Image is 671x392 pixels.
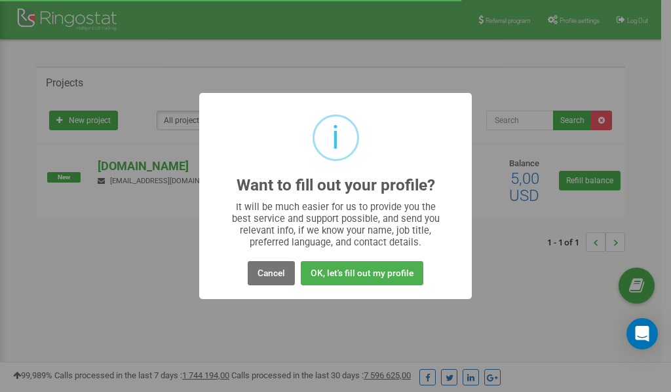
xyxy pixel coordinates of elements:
[248,261,295,285] button: Cancel
[332,116,339,159] div: i
[626,318,658,349] div: Open Intercom Messenger
[237,177,435,194] h2: Want to fill out your profile?
[301,261,423,285] button: OK, let's fill out my profile
[225,201,446,248] div: It will be much easier for us to provide you the best service and support possible, and send you ...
